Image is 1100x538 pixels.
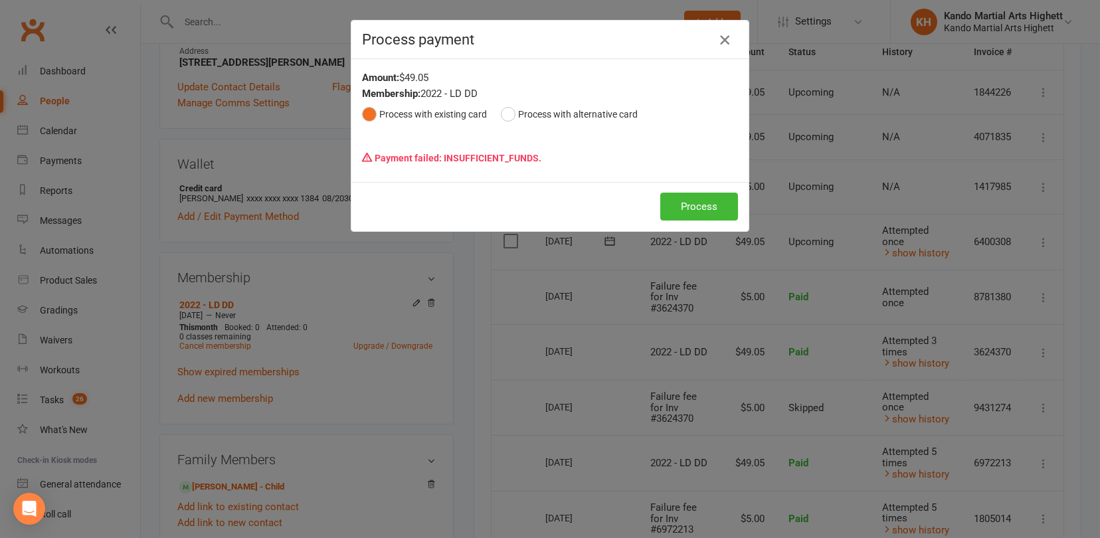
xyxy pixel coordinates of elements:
h4: Process payment [362,31,738,48]
div: Open Intercom Messenger [13,493,45,525]
div: $49.05 [362,70,738,86]
button: Process with alternative card [501,102,638,127]
button: Close [714,29,735,50]
div: 2022 - LD DD [362,86,738,102]
strong: Membership: [362,88,420,100]
button: Process with existing card [362,102,487,127]
button: Process [660,193,738,221]
p: Payment failed: INSUFFICIENT_FUNDS. [362,145,738,171]
strong: Amount: [362,72,399,84]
